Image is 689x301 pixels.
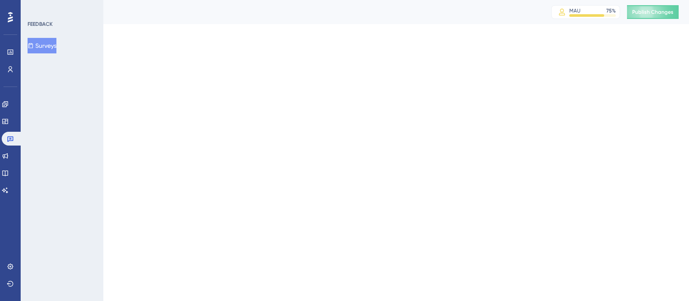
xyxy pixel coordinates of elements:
button: Surveys [28,38,56,53]
div: MAU [569,7,580,14]
span: Publish Changes [632,9,673,16]
button: Publish Changes [627,5,679,19]
div: 75 % [606,7,616,14]
div: FEEDBACK [28,21,53,28]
